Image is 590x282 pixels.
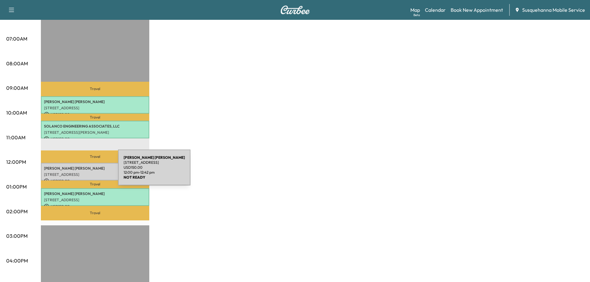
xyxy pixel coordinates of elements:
p: [PERSON_NAME] [PERSON_NAME] [44,191,146,196]
p: USD 150.00 [44,112,146,117]
p: [STREET_ADDRESS][PERSON_NAME] [44,130,146,135]
a: Book New Appointment [451,6,503,14]
p: [STREET_ADDRESS] [44,172,146,177]
p: 02:00PM [6,208,28,215]
p: Travel [41,82,149,96]
p: 12:00PM [6,158,26,166]
p: 11:00AM [6,134,25,141]
p: 12:00 pm - 12:42 pm [124,170,185,175]
p: USD 150.00 [124,165,185,170]
p: Travel [41,114,149,121]
p: 01:00PM [6,183,27,190]
p: USD 150.00 [44,204,146,209]
p: [PERSON_NAME] [PERSON_NAME] [44,99,146,104]
p: 03:00PM [6,232,28,240]
b: [PERSON_NAME] [PERSON_NAME] [124,155,185,160]
p: 04:00PM [6,257,28,264]
div: Beta [413,13,420,17]
p: 10:00AM [6,109,27,116]
p: 07:00AM [6,35,27,42]
span: Susquehanna Mobile Service [522,6,585,14]
p: Travel [41,180,149,189]
p: 09:00AM [6,84,28,92]
a: MapBeta [410,6,420,14]
p: [STREET_ADDRESS] [44,197,146,202]
b: NOT READY [124,175,145,180]
p: Travel [41,150,149,163]
p: 08:00AM [6,60,28,67]
p: [STREET_ADDRESS] [124,160,185,165]
p: SOLANCO ENGINEERING ASSOCIATES, LLC [44,124,146,129]
p: Travel [41,206,149,220]
a: Calendar [425,6,446,14]
p: USD 150.00 [44,136,146,142]
p: USD 150.00 [44,178,146,184]
img: Curbee Logo [280,6,310,14]
p: [STREET_ADDRESS] [44,106,146,111]
p: [PERSON_NAME] [PERSON_NAME] [44,166,146,171]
